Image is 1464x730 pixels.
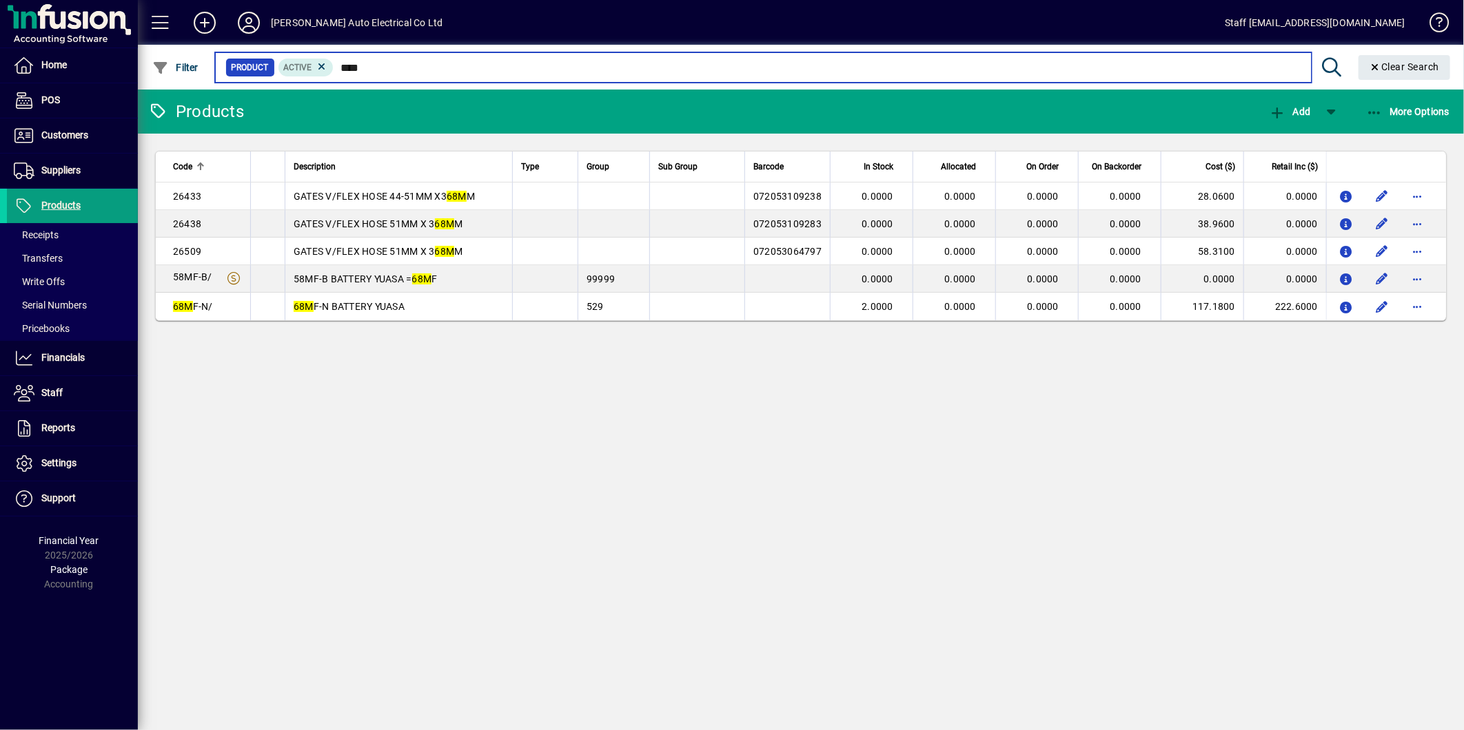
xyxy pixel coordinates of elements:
[278,59,334,76] mat-chip: Activation Status: Active
[753,159,822,174] div: Barcode
[1004,159,1071,174] div: On Order
[41,492,76,503] span: Support
[152,62,199,73] span: Filter
[435,218,455,229] em: 68M
[1161,210,1243,238] td: 38.9600
[41,457,77,468] span: Settings
[945,246,977,257] span: 0.0000
[41,59,67,70] span: Home
[294,273,438,284] span: 58MF-B BATTERY YUASA = F
[1359,55,1451,80] button: Clear
[173,159,192,174] span: Code
[753,246,822,257] span: 072053064797
[521,159,569,174] div: Type
[1092,159,1141,174] span: On Backorder
[1363,99,1454,124] button: More Options
[41,94,60,105] span: POS
[173,301,213,312] span: F-N/
[7,270,138,293] a: Write Offs
[839,159,906,174] div: In Stock
[41,165,81,176] span: Suppliers
[1206,159,1235,174] span: Cost ($)
[587,301,604,312] span: 529
[1407,295,1429,317] button: More options
[41,352,85,363] span: Financials
[7,83,138,118] a: POS
[753,159,784,174] span: Barcode
[294,218,463,229] span: GATES V/FLEX HOSE 51MM X 3 M
[149,55,202,80] button: Filter
[7,411,138,446] a: Reports
[7,481,138,516] a: Support
[587,159,642,174] div: Group
[1028,301,1059,312] span: 0.0000
[41,387,63,398] span: Staff
[1243,182,1326,210] td: 0.0000
[294,301,314,312] em: 68M
[1407,240,1429,262] button: More options
[1265,99,1314,124] button: Add
[294,301,405,312] span: F-N BATTERY YUASA
[862,246,894,257] span: 0.0000
[7,247,138,270] a: Transfers
[7,154,138,188] a: Suppliers
[1371,295,1393,317] button: Edit
[50,564,88,575] span: Package
[1243,265,1326,293] td: 0.0000
[1407,268,1429,290] button: More options
[862,191,894,202] span: 0.0000
[173,159,242,174] div: Code
[294,246,463,257] span: GATES V/FLEX HOSE 51MM X 3 M
[753,191,822,202] span: 072053109238
[753,218,822,229] span: 072053109283
[1161,293,1243,320] td: 117.1800
[1028,191,1059,202] span: 0.0000
[587,273,615,284] span: 99999
[1371,240,1393,262] button: Edit
[232,61,269,74] span: Product
[864,159,893,174] span: In Stock
[227,10,271,35] button: Profile
[294,159,504,174] div: Description
[1110,246,1142,257] span: 0.0000
[173,246,201,257] span: 26509
[1225,12,1405,34] div: Staff [EMAIL_ADDRESS][DOMAIN_NAME]
[148,101,244,123] div: Products
[922,159,988,174] div: Allocated
[294,191,475,202] span: GATES V/FLEX HOSE 44-51MM X3 M
[1161,238,1243,265] td: 58.3100
[7,376,138,410] a: Staff
[271,12,443,34] div: [PERSON_NAME] Auto Electrical Co Ltd
[862,301,894,312] span: 2.0000
[587,159,609,174] span: Group
[14,300,87,311] span: Serial Numbers
[183,10,227,35] button: Add
[1028,246,1059,257] span: 0.0000
[7,341,138,375] a: Financials
[1269,106,1310,117] span: Add
[1110,273,1142,284] span: 0.0000
[1028,273,1059,284] span: 0.0000
[1243,293,1326,320] td: 222.6000
[1243,238,1326,265] td: 0.0000
[173,191,201,202] span: 26433
[1419,3,1447,48] a: Knowledge Base
[14,323,70,334] span: Pricebooks
[945,301,977,312] span: 0.0000
[7,293,138,317] a: Serial Numbers
[435,246,455,257] em: 68M
[41,129,88,140] span: Customers
[1110,218,1142,229] span: 0.0000
[658,159,698,174] span: Sub Group
[173,218,201,229] span: 26438
[1161,182,1243,210] td: 28.0600
[521,159,539,174] span: Type
[41,200,81,211] span: Products
[447,191,467,202] em: 68M
[1407,185,1429,207] button: More options
[1407,213,1429,235] button: More options
[7,317,138,340] a: Pricebooks
[862,273,894,284] span: 0.0000
[1243,210,1326,238] td: 0.0000
[14,276,65,287] span: Write Offs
